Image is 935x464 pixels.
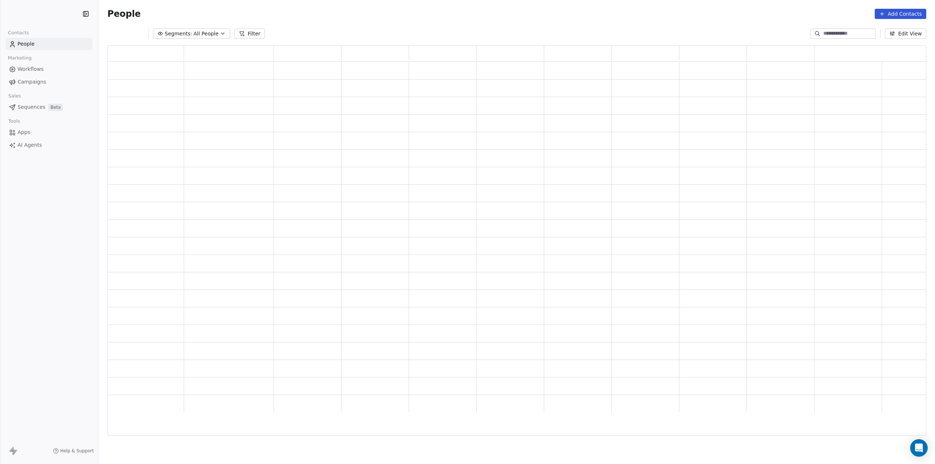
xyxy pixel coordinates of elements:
span: All People [194,30,218,38]
a: Campaigns [6,76,92,88]
a: Help & Support [53,448,94,454]
span: Segments: [165,30,192,38]
a: Workflows [6,63,92,75]
span: Sequences [18,103,45,111]
span: People [18,40,35,48]
span: AI Agents [18,141,42,149]
div: grid [108,62,927,436]
span: Help & Support [60,448,94,454]
span: Apps [18,129,30,136]
a: AI Agents [6,139,92,151]
span: Campaigns [18,78,46,86]
div: Open Intercom Messenger [910,439,928,457]
span: Beta [48,104,63,111]
span: Workflows [18,65,44,73]
span: People [107,8,141,19]
a: Apps [6,126,92,138]
a: SequencesBeta [6,101,92,113]
span: Marketing [5,53,35,64]
span: Sales [5,91,24,101]
span: Tools [5,116,23,127]
button: Edit View [885,28,926,39]
a: People [6,38,92,50]
button: Filter [234,28,265,39]
button: Add Contacts [875,9,926,19]
span: Contacts [5,27,32,38]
